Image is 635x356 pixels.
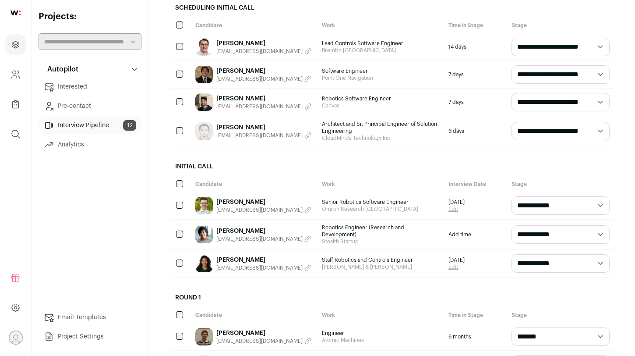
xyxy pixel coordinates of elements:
div: 14 days [444,33,507,61]
div: Work [317,176,444,192]
div: Candidate [191,18,317,33]
div: Work [317,307,444,323]
h2: Round 1 [170,288,614,307]
button: [EMAIL_ADDRESS][DOMAIN_NAME] [216,132,311,139]
img: wellfound-shorthand-0d5821cbd27db2630d0214b213865d53afaa358527fdda9d0ea32b1df1b89c2c.svg [11,11,21,15]
button: [EMAIL_ADDRESS][DOMAIN_NAME] [216,48,311,55]
span: Architect and Sr. Principal Engineer of Solution Engineering [322,121,440,135]
div: Time in Stage [444,307,507,323]
div: Work [317,18,444,33]
span: [EMAIL_ADDRESS][DOMAIN_NAME] [216,132,303,139]
a: Email Templates [39,309,141,326]
span: [EMAIL_ADDRESS][DOMAIN_NAME] [216,338,303,345]
span: Engineer [322,330,440,337]
img: 0d820d71e9644b5473587363172811ea7b458ea527c33e2b5f2bd48f0eb91461 [195,328,213,345]
div: Stage [507,307,614,323]
div: Interview Date [444,176,507,192]
a: [PERSON_NAME] [216,123,311,132]
div: 7 days [444,89,507,116]
a: [PERSON_NAME] [216,256,311,264]
span: [EMAIL_ADDRESS][DOMAIN_NAME] [216,75,303,82]
button: Autopilot [39,61,141,78]
a: Add time [448,231,471,238]
button: [EMAIL_ADDRESS][DOMAIN_NAME] [216,75,311,82]
span: [EMAIL_ADDRESS][DOMAIN_NAME] [216,235,303,242]
span: [DATE] [448,199,465,206]
a: Edit [448,263,465,271]
span: Robotics Software Engineer [322,95,440,102]
span: [PERSON_NAME] & [PERSON_NAME] [322,263,440,271]
h2: Initial Call [170,157,614,176]
a: [PERSON_NAME] [216,39,311,48]
button: [EMAIL_ADDRESS][DOMAIN_NAME] [216,206,311,214]
span: Staff Robotics and Controls Engineer [322,256,440,263]
a: [PERSON_NAME] [216,198,311,206]
span: 12 [123,120,136,131]
h2: Projects: [39,11,141,23]
div: 7 days [444,61,507,88]
span: Lead Controls Software Engineer [322,40,440,47]
p: Autopilot [42,64,78,75]
div: Time in Stage [444,18,507,33]
button: [EMAIL_ADDRESS][DOMAIN_NAME] [216,235,311,242]
span: [DATE] [448,256,465,263]
span: Senior Robotics Software Engineer [322,199,440,206]
img: a89efc8b1ed354bc4f419eb46aaa43c7439b32a44dd39ce56ddc67bf7786ab61.jpg [195,38,213,56]
span: [EMAIL_ADDRESS][DOMAIN_NAME] [216,206,303,214]
a: Interested [39,78,141,96]
button: [EMAIL_ADDRESS][DOMAIN_NAME] [216,264,311,271]
button: Open dropdown [9,331,23,345]
a: [PERSON_NAME] [216,329,311,338]
a: Project Settings [39,328,141,345]
a: [PERSON_NAME] [216,227,311,235]
div: Stage [507,18,614,33]
img: 65ec24a4ca982cb0c6fdbe66b640caaf527417d96c997c0b5caccdff3c28fc73 [195,122,213,140]
div: Stage [507,176,614,192]
a: [PERSON_NAME] [216,67,311,75]
span: [EMAIL_ADDRESS][DOMAIN_NAME] [216,264,303,271]
span: Atomic Machines [322,337,440,344]
img: 0e747d5d0bf27fecd48c5cfc74bc4b58ae5adf1cf85054cc5009f5f377111774 [195,66,213,83]
span: [EMAIL_ADDRESS][DOMAIN_NAME] [216,48,303,55]
a: Edit [448,206,465,213]
img: 88a759bb8c393fdf761b744c57b144c5a9ac91e00f72af72b7c1b8b1463e292d [195,93,213,111]
div: 6 days [444,116,507,146]
span: [EMAIL_ADDRESS][DOMAIN_NAME] [216,103,303,110]
a: [PERSON_NAME] [216,94,311,103]
span: Brembo [GEOGRAPHIC_DATA] [322,47,440,54]
span: Omron Research [GEOGRAPHIC_DATA] [322,206,440,213]
img: 0c9444e76ad59ac16b2720c79c3288ed65056c90a20a0d8b13fae541daa456dc [195,255,213,272]
button: [EMAIL_ADDRESS][DOMAIN_NAME] [216,338,311,345]
div: Candidate [191,307,317,323]
span: Point One Navigation [322,75,440,82]
a: Projects [5,34,26,55]
span: Canvas [322,102,440,109]
a: Company Lists [5,94,26,115]
span: Stealth Startup [322,238,440,245]
a: Analytics [39,136,141,153]
img: 8ab1e909446f05124c3794a2b6084ee99356f0b1b538952be1f6d1858b476334 [195,197,213,214]
button: [EMAIL_ADDRESS][DOMAIN_NAME] [216,103,311,110]
img: e497943d33aecff4c2a40d2a6a1b99f3835a1f691460e2d789be948aaf887b44.png [195,226,213,243]
span: Robotics Engineer (Research and Development) [322,224,440,238]
a: Interview Pipeline12 [39,117,141,134]
span: Software Engineer [322,68,440,75]
div: 6 months [444,323,507,350]
div: Candidate [191,176,317,192]
span: CloudMinds Technology Inc. [322,135,440,142]
a: Pre-contact [39,97,141,115]
a: Company and ATS Settings [5,64,26,85]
